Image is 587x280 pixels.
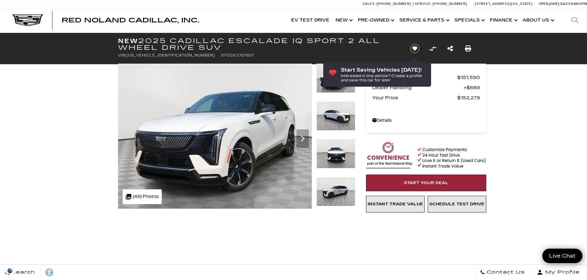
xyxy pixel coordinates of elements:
[530,265,587,280] button: Open user profile menu
[372,116,480,125] a: Details
[560,2,571,6] span: Sales:
[433,2,467,6] span: [PHONE_NUMBER]
[62,17,199,23] a: Red Noland Cadillac, Inc.
[123,189,162,204] div: (49) Photos
[118,37,400,51] h1: 2025 Cadillac ESCALADE IQ Sport 2 All Wheel Drive SUV
[457,93,480,102] span: $152,279
[539,2,559,6] span: Open [DATE]
[413,2,469,6] a: Service: [PHONE_NUMBER]
[372,73,480,82] a: MSRP $151,590
[372,93,457,102] span: Your Price
[542,249,582,263] a: Live Chat
[363,2,376,6] span: Sales:
[332,8,355,33] a: New
[363,2,413,6] a: Sales: [PHONE_NUMBER]
[404,180,448,185] span: Start Your Deal
[428,196,486,212] a: Schedule Test Drive
[451,8,487,33] a: Specials
[296,129,309,148] div: Next
[487,8,520,33] a: Finance
[372,93,480,102] a: Your Price $152,279
[10,268,35,277] span: Search
[465,44,471,53] a: Print this New 2025 Cadillac ESCALADE IQ Sport 2 All Wheel Drive SUV
[316,64,355,93] img: New 2025 Summit White Cadillac Sport 2 image 1
[475,2,533,6] a: [STREET_ADDRESS][US_STATE]
[316,101,355,131] img: New 2025 Summit White Cadillac Sport 2 image 2
[126,53,215,57] span: [US_VEHICLE_IDENTIFICATION_NUMBER]
[520,8,556,33] a: About Us
[118,37,138,45] strong: New
[316,177,355,206] img: New 2025 Summit White Cadillac Sport 2 image 4
[288,8,332,33] a: EV Test Drive
[372,83,464,92] span: Dealer Handling
[475,265,530,280] a: Contact Us
[464,83,480,92] span: $689
[355,8,396,33] a: Pre-Owned
[221,53,237,57] span: Stock:
[118,53,126,57] span: VIN:
[457,73,480,82] span: $151,590
[571,2,587,6] span: 9 AM-6 PM
[118,64,312,209] img: New 2025 Summit White Cadillac Sport 2 image 1
[372,83,480,92] a: Dealer Handling $689
[316,139,355,168] img: New 2025 Summit White Cadillac Sport 2 image 3
[546,252,579,259] span: Live Chat
[366,175,486,191] a: Start Your Deal
[237,53,254,57] span: C101921
[429,202,484,207] span: Schedule Test Drive
[415,2,432,6] span: Service:
[447,44,453,53] a: Share this New 2025 Cadillac ESCALADE IQ Sport 2 All Wheel Drive SUV
[377,2,411,6] span: [PHONE_NUMBER]
[428,44,437,53] button: Compare Vehicle
[12,14,43,26] img: Cadillac Dark Logo with Cadillac White Text
[366,196,425,212] a: Instant Trade Value
[408,44,422,53] button: Save vehicle
[543,268,580,277] span: My Profile
[3,267,17,274] section: Click to Open Cookie Consent Modal
[485,268,525,277] span: Contact Us
[62,17,199,24] span: Red Noland Cadillac, Inc.
[396,8,451,33] a: Service & Parts
[368,202,423,207] span: Instant Trade Value
[3,267,17,274] img: Opt-Out Icon
[372,73,457,82] span: MSRP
